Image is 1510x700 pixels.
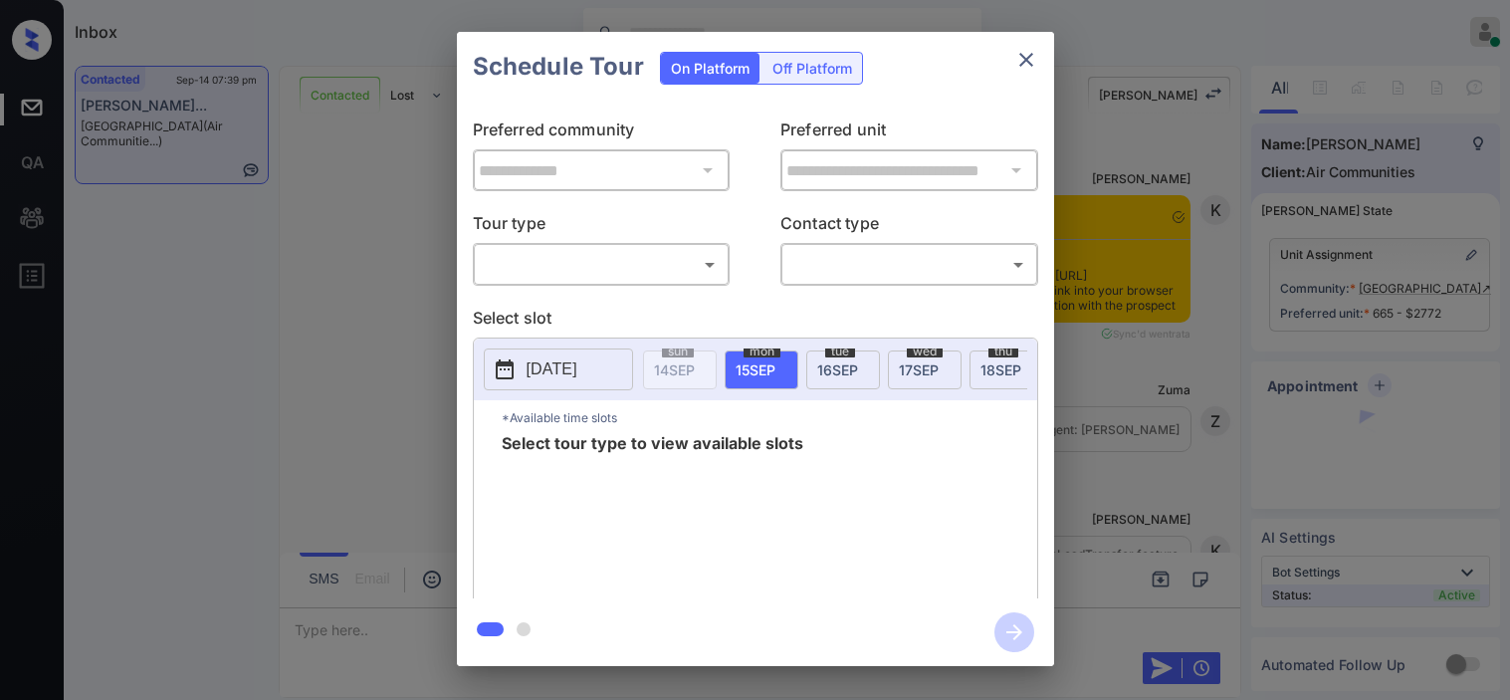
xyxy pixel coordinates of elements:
[473,306,1038,338] p: Select slot
[484,349,633,390] button: [DATE]
[473,117,731,149] p: Preferred community
[970,350,1043,389] div: date-select
[744,346,780,357] span: mon
[736,361,775,378] span: 15 SEP
[817,361,858,378] span: 16 SEP
[988,346,1018,357] span: thu
[473,211,731,243] p: Tour type
[888,350,962,389] div: date-select
[1006,40,1046,80] button: close
[899,361,939,378] span: 17 SEP
[980,361,1021,378] span: 18 SEP
[502,400,1037,435] p: *Available time slots
[725,350,798,389] div: date-select
[780,211,1038,243] p: Contact type
[502,435,803,594] span: Select tour type to view available slots
[527,357,577,381] p: [DATE]
[806,350,880,389] div: date-select
[457,32,660,102] h2: Schedule Tour
[907,346,943,357] span: wed
[825,346,855,357] span: tue
[780,117,1038,149] p: Preferred unit
[762,53,862,84] div: Off Platform
[661,53,759,84] div: On Platform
